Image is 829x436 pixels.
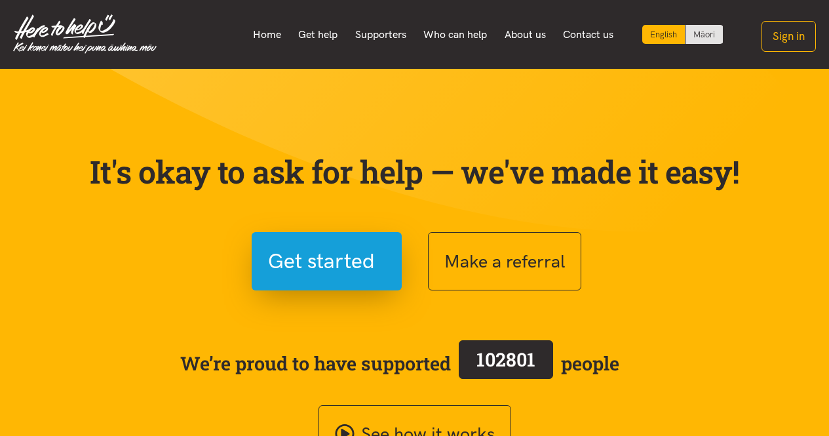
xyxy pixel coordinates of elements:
span: 102801 [476,347,535,372]
a: Home [244,21,290,49]
span: Get started [268,245,375,278]
button: Sign in [762,21,816,52]
div: Language toggle [642,25,723,44]
a: Supporters [346,21,415,49]
a: Switch to Te Reo Māori [685,25,723,44]
div: Current language [642,25,685,44]
a: Get help [290,21,347,49]
span: We’re proud to have supported people [180,338,619,389]
img: Home [13,14,157,54]
a: About us [496,21,555,49]
button: Make a referral [428,232,581,290]
p: It's okay to ask for help — we've made it easy! [87,153,742,191]
a: Who can help [415,21,496,49]
a: 102801 [451,338,561,389]
a: Contact us [554,21,623,49]
button: Get started [252,232,402,290]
